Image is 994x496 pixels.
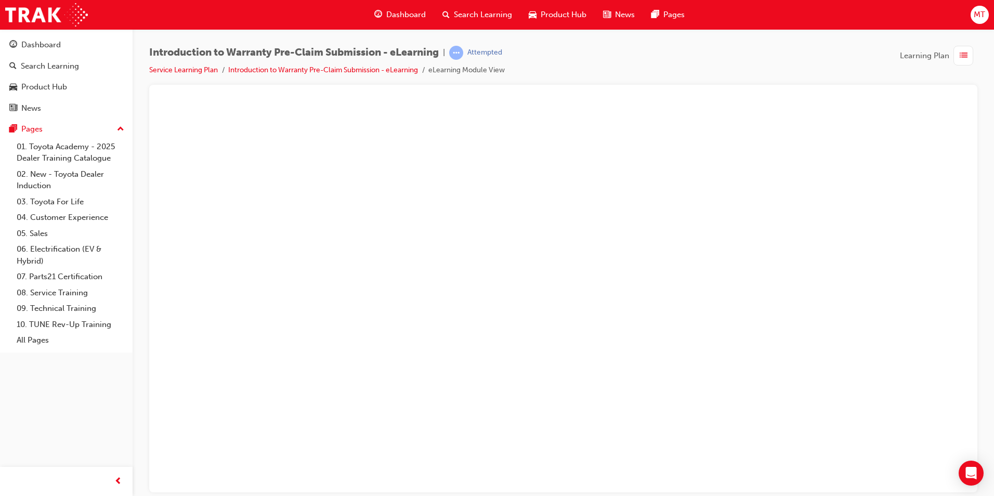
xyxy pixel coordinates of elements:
span: Dashboard [386,9,426,21]
a: 09. Technical Training [12,301,128,317]
a: 08. Service Training [12,285,128,301]
span: | [443,47,445,59]
li: eLearning Module View [428,64,505,76]
a: Introduction to Warranty Pre-Claim Submission - eLearning [228,66,418,74]
span: pages-icon [651,8,659,21]
span: guage-icon [374,8,382,21]
button: MT [971,6,989,24]
span: MT [974,9,985,21]
span: up-icon [117,123,124,136]
span: Learning Plan [900,50,949,62]
div: Product Hub [21,81,67,93]
span: Search Learning [454,9,512,21]
a: car-iconProduct Hub [520,4,595,25]
a: 07. Parts21 Certification [12,269,128,285]
a: pages-iconPages [643,4,693,25]
span: prev-icon [114,475,122,488]
a: News [4,99,128,118]
span: news-icon [9,104,17,113]
a: 03. Toyota For Life [12,194,128,210]
span: search-icon [442,8,450,21]
span: guage-icon [9,41,17,50]
a: 05. Sales [12,226,128,242]
a: 02. New - Toyota Dealer Induction [12,166,128,194]
span: Product Hub [541,9,586,21]
span: pages-icon [9,125,17,134]
a: Search Learning [4,57,128,76]
a: Service Learning Plan [149,66,218,74]
a: All Pages [12,332,128,348]
a: Product Hub [4,77,128,97]
div: Search Learning [21,60,79,72]
button: Pages [4,120,128,139]
a: Dashboard [4,35,128,55]
div: Pages [21,123,43,135]
span: Introduction to Warranty Pre-Claim Submission - eLearning [149,47,439,59]
a: news-iconNews [595,4,643,25]
button: Learning Plan [900,46,977,66]
a: 06. Electrification (EV & Hybrid) [12,241,128,269]
span: list-icon [960,49,967,62]
div: Attempted [467,48,502,58]
span: car-icon [9,83,17,92]
span: News [615,9,635,21]
span: Pages [663,9,685,21]
a: 10. TUNE Rev-Up Training [12,317,128,333]
a: guage-iconDashboard [366,4,434,25]
a: 01. Toyota Academy - 2025 Dealer Training Catalogue [12,139,128,166]
span: learningRecordVerb_ATTEMPT-icon [449,46,463,60]
div: News [21,102,41,114]
a: 04. Customer Experience [12,210,128,226]
div: Dashboard [21,39,61,51]
img: Trak [5,3,88,27]
span: car-icon [529,8,537,21]
button: DashboardSearch LearningProduct HubNews [4,33,128,120]
span: news-icon [603,8,611,21]
a: search-iconSearch Learning [434,4,520,25]
span: search-icon [9,62,17,71]
div: Open Intercom Messenger [959,461,984,486]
